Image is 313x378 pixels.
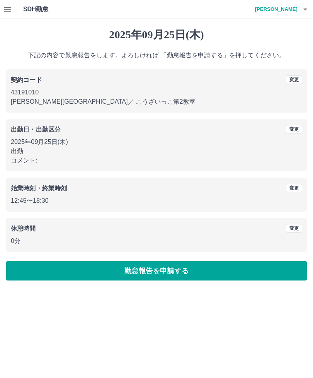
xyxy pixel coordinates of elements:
button: 勤怠報告を申請する [6,261,307,281]
p: [PERSON_NAME][GEOGRAPHIC_DATA] ／ こうざいっこ第2教室 [11,97,302,106]
p: 12:45 〜 18:30 [11,196,302,205]
button: 変更 [286,125,302,133]
b: 契約コード [11,77,42,83]
button: 変更 [286,184,302,192]
p: 下記の内容で勤怠報告をします。よろしければ 「勤怠報告を申請する」を押してください。 [6,51,307,60]
button: 変更 [286,75,302,84]
button: 変更 [286,224,302,233]
p: コメント: [11,156,302,165]
p: 43191010 [11,88,302,97]
p: 出勤 [11,147,302,156]
b: 出勤日・出勤区分 [11,126,61,133]
p: 2025年09月25日(木) [11,137,302,147]
p: 0分 [11,236,302,246]
b: 始業時刻・終業時刻 [11,185,67,192]
b: 休憩時間 [11,225,36,232]
h1: 2025年09月25日(木) [6,28,307,41]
